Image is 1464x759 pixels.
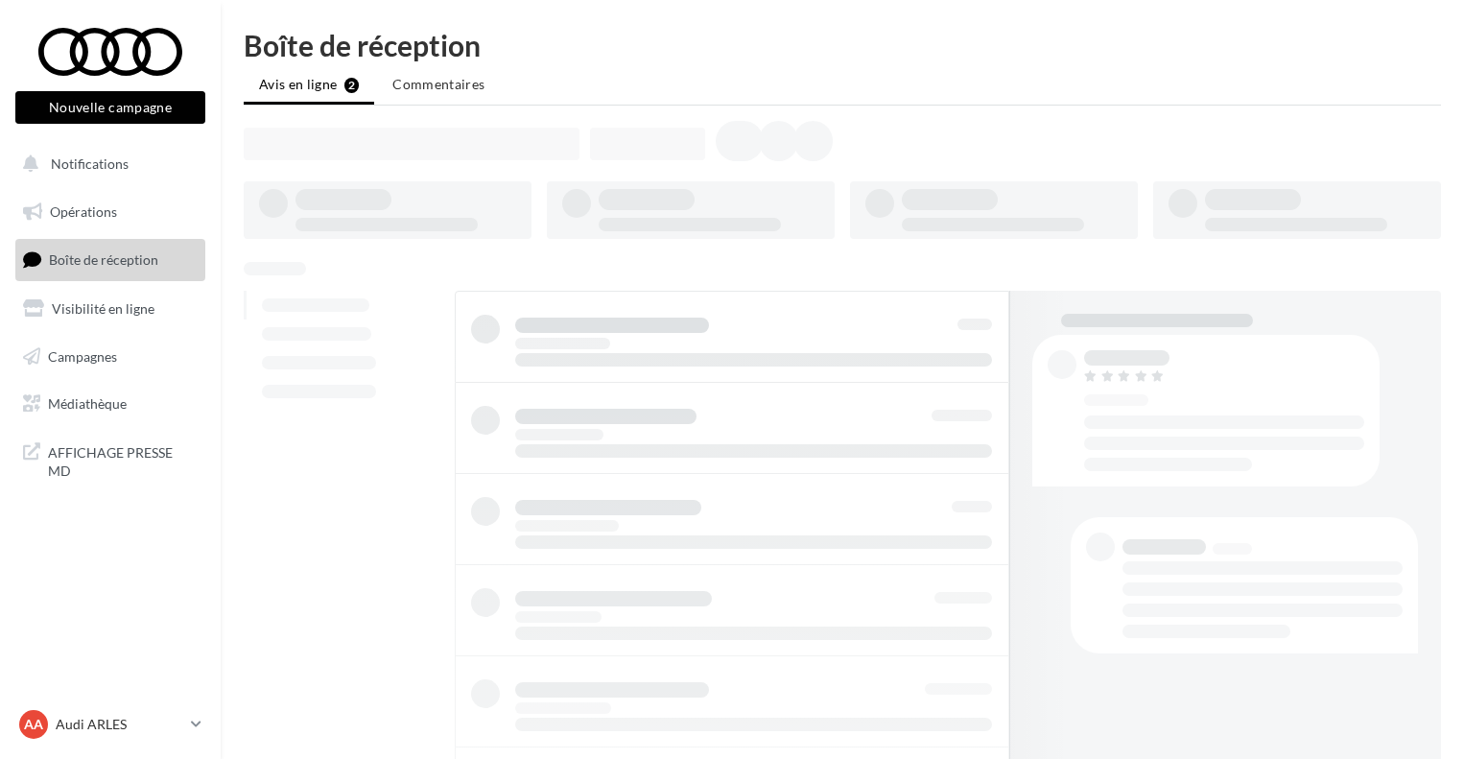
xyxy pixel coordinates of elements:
span: Commentaires [392,76,484,92]
a: Visibilité en ligne [12,289,209,329]
p: Audi ARLES [56,715,183,734]
a: Opérations [12,192,209,232]
span: AA [24,715,43,734]
span: Campagnes [48,347,117,364]
span: AFFICHAGE PRESSE MD [48,439,198,481]
a: Boîte de réception [12,239,209,280]
button: Nouvelle campagne [15,91,205,124]
span: Boîte de réception [49,251,158,268]
a: AFFICHAGE PRESSE MD [12,432,209,488]
div: Boîte de réception [244,31,1441,59]
span: Opérations [50,203,117,220]
span: Notifications [51,155,129,172]
a: Médiathèque [12,384,209,424]
button: Notifications [12,144,201,184]
a: AA Audi ARLES [15,706,205,743]
a: Campagnes [12,337,209,377]
span: Médiathèque [48,395,127,412]
span: Visibilité en ligne [52,300,154,317]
